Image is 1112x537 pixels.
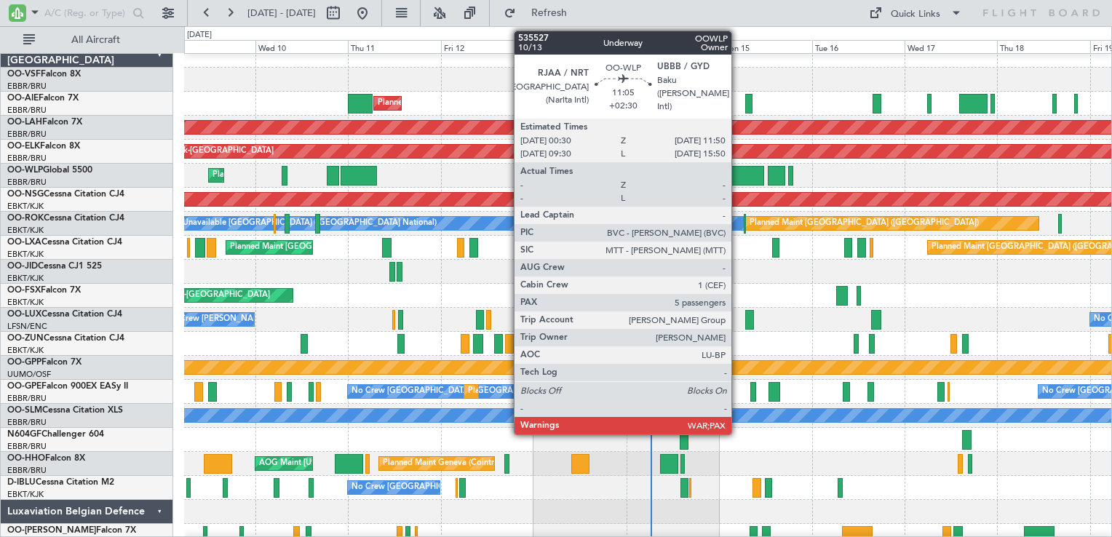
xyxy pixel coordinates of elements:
[255,40,348,53] div: Wed 10
[497,1,584,25] button: Refresh
[7,406,42,415] span: OO-SLM
[7,262,102,271] a: OO-JIDCessna CJ1 525
[7,70,41,79] span: OO-VSF
[7,310,122,319] a: OO-LUXCessna Citation CJ4
[7,118,82,127] a: OO-LAHFalcon 7X
[519,8,580,18] span: Refresh
[7,166,92,175] a: OO-WLPGlobal 5500
[441,40,533,53] div: Fri 12
[719,40,811,53] div: Mon 15
[7,225,44,236] a: EBKT/KJK
[7,177,47,188] a: EBBR/BRU
[7,382,41,391] span: OO-GPE
[7,321,47,332] a: LFSN/ENC
[352,381,595,402] div: No Crew [GEOGRAPHIC_DATA] ([GEOGRAPHIC_DATA] National)
[7,454,85,463] a: OO-HHOFalcon 8X
[162,40,255,53] div: Tue 9
[7,478,114,487] a: D-IBLUCessna Citation M2
[7,70,81,79] a: OO-VSFFalcon 8X
[352,477,595,498] div: No Crew [GEOGRAPHIC_DATA] ([GEOGRAPHIC_DATA] National)
[7,129,47,140] a: EBBR/BRU
[7,201,44,212] a: EBKT/KJK
[7,166,43,175] span: OO-WLP
[230,236,493,258] div: Planned Maint [GEOGRAPHIC_DATA] ([GEOGRAPHIC_DATA] National)
[7,417,47,428] a: EBBR/BRU
[7,297,44,308] a: EBKT/KJK
[104,140,274,162] div: Planned Maint Kortrijk-[GEOGRAPHIC_DATA]
[7,94,39,103] span: OO-AIE
[627,40,719,53] div: Sun 14
[7,81,47,92] a: EBBR/BRU
[7,358,82,367] a: OO-GPPFalcon 7X
[891,7,940,22] div: Quick Links
[905,40,997,53] div: Wed 17
[7,190,44,199] span: OO-NSG
[7,358,41,367] span: OO-GPP
[812,40,905,53] div: Tue 16
[997,40,1089,53] div: Thu 18
[533,40,626,53] div: Sat 13
[7,238,122,247] a: OO-LXACessna Citation CJ4
[7,334,44,343] span: OO-ZUN
[750,212,979,234] div: Planned Maint [GEOGRAPHIC_DATA] ([GEOGRAPHIC_DATA])
[7,454,45,463] span: OO-HHO
[187,29,212,41] div: [DATE]
[7,478,36,487] span: D-IBLU
[7,105,47,116] a: EBBR/BRU
[7,94,79,103] a: OO-AIEFalcon 7X
[7,441,47,452] a: EBBR/BRU
[7,286,81,295] a: OO-FSXFalcon 7X
[213,164,288,186] div: Planned Maint Liege
[862,1,969,25] button: Quick Links
[44,2,128,24] input: A/C (Reg. or Type)
[7,430,104,439] a: N604GFChallenger 604
[7,214,44,223] span: OO-ROK
[7,430,41,439] span: N604GF
[16,28,158,52] button: All Aircraft
[7,238,41,247] span: OO-LXA
[7,142,80,151] a: OO-ELKFalcon 8X
[7,249,44,260] a: EBKT/KJK
[7,334,124,343] a: OO-ZUNCessna Citation CJ4
[38,35,154,45] span: All Aircraft
[259,453,435,474] div: AOG Maint [US_STATE] ([GEOGRAPHIC_DATA])
[7,310,41,319] span: OO-LUX
[100,285,270,306] div: Planned Maint Kortrijk-[GEOGRAPHIC_DATA]
[7,465,47,476] a: EBBR/BRU
[468,381,731,402] div: Planned Maint [GEOGRAPHIC_DATA] ([GEOGRAPHIC_DATA] National)
[7,286,41,295] span: OO-FSX
[7,153,47,164] a: EBBR/BRU
[7,369,51,380] a: UUMO/OSF
[7,142,40,151] span: OO-ELK
[7,382,128,391] a: OO-GPEFalcon 900EX EASy II
[7,273,44,284] a: EBKT/KJK
[7,526,136,535] a: OO-[PERSON_NAME]Falcon 7X
[7,393,47,404] a: EBBR/BRU
[7,190,124,199] a: OO-NSGCessna Citation CJ4
[166,309,341,330] div: No Crew [PERSON_NAME] ([PERSON_NAME])
[7,489,44,500] a: EBKT/KJK
[7,345,44,356] a: EBKT/KJK
[7,526,96,535] span: OO-[PERSON_NAME]
[378,92,607,114] div: Planned Maint [GEOGRAPHIC_DATA] ([GEOGRAPHIC_DATA])
[383,453,503,474] div: Planned Maint Geneva (Cointrin)
[247,7,316,20] span: [DATE] - [DATE]
[7,118,42,127] span: OO-LAH
[7,406,123,415] a: OO-SLMCessna Citation XLS
[7,262,38,271] span: OO-JID
[348,40,440,53] div: Thu 11
[7,214,124,223] a: OO-ROKCessna Citation CJ4
[166,212,437,234] div: A/C Unavailable [GEOGRAPHIC_DATA] ([GEOGRAPHIC_DATA] National)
